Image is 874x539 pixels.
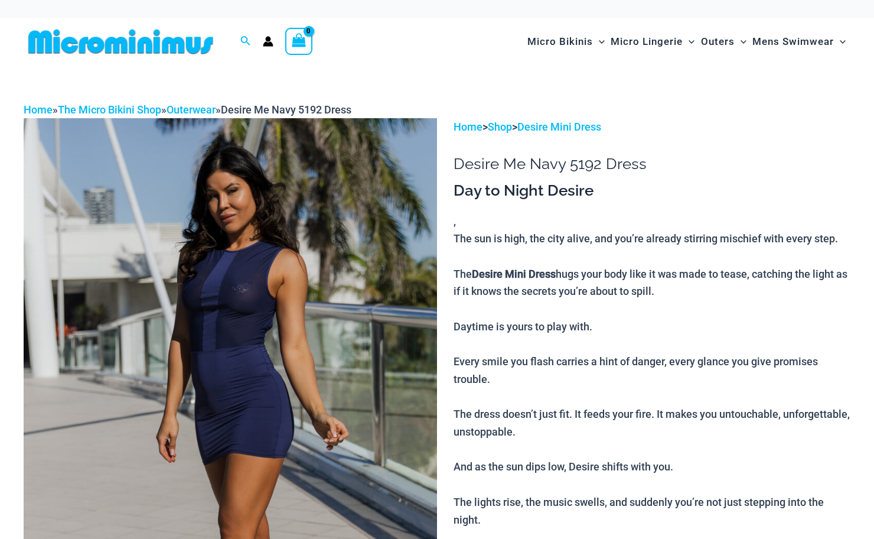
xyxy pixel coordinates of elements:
[488,121,512,133] a: Shop
[593,27,605,57] span: Menu Toggle
[454,181,850,201] h3: Day to Night Desire
[58,103,161,116] a: The Micro Bikini Shop
[523,22,850,61] nav: Site Navigation
[454,118,850,136] p: > >
[263,36,273,47] a: Account icon link
[683,27,694,57] span: Menu Toggle
[24,28,218,55] img: MM SHOP LOGO FLAT
[24,103,351,116] span: » » »
[527,27,593,57] span: Micro Bikinis
[517,121,601,133] a: Desire Mini Dress
[701,27,735,57] span: Outers
[735,27,746,57] span: Menu Toggle
[454,155,850,173] h1: Desire Me Navy 5192 Dress
[752,27,834,57] span: Mens Swimwear
[240,34,251,49] a: Search icon link
[285,28,312,55] a: View Shopping Cart, empty
[167,103,216,116] a: Outerwear
[834,27,846,57] span: Menu Toggle
[472,268,556,280] b: Desire Mini Dress
[698,24,749,60] a: OutersMenu ToggleMenu Toggle
[749,24,849,60] a: Mens SwimwearMenu ToggleMenu Toggle
[608,24,697,60] a: Micro LingerieMenu ToggleMenu Toggle
[24,103,53,116] a: Home
[454,121,482,133] a: Home
[611,27,683,57] span: Micro Lingerie
[524,24,608,60] a: Micro BikinisMenu ToggleMenu Toggle
[221,103,351,116] span: Desire Me Navy 5192 Dress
